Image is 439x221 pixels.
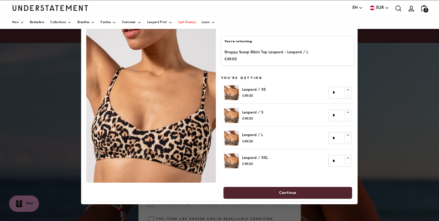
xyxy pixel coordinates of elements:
p: Strappy Scoop Bikini Top Leopard - Leopard / L [225,49,309,56]
p: €49.00 [242,93,266,99]
a: 3 [418,2,430,14]
img: LEPS-BRA-110-1.jpg [224,108,239,123]
a: Bestsellers [30,16,44,29]
h5: You're getting [221,76,355,81]
span: Collections [50,21,66,24]
a: Last Chance [178,16,196,29]
a: Panties [101,16,116,29]
p: Leopard / L [242,132,263,139]
img: LEPS-BRA-110-1.jpg [224,154,239,169]
img: LEPS-BRA-110-1.jpg [224,85,239,100]
span: Bralettes [77,21,90,24]
a: Learn [202,16,215,29]
a: Collections [50,16,71,29]
p: €49.00 [225,56,309,62]
span: EUR [376,5,384,11]
p: Leopard / XXL [242,155,268,161]
span: Continue [279,187,297,198]
button: EUR [369,5,389,11]
span: New [12,21,19,24]
button: Continue [223,187,352,199]
a: Bralettes [77,16,95,29]
span: Bestsellers [30,21,44,24]
p: €49.00 [242,139,263,145]
span: Leopard Print [147,21,167,24]
span: Panties [101,21,111,24]
span: 3 [423,8,428,12]
a: Understatement Homepage [12,5,88,11]
span: Learn [202,21,210,24]
a: Swimwear [122,16,141,29]
span: Last Chance [178,21,196,24]
a: Leopard Print [147,16,172,29]
img: LEPS-BRA-110-1.jpg [224,131,239,146]
span: Swimwear [122,21,136,24]
a: New [12,16,24,29]
span: EN [352,5,358,11]
p: €49.00 [242,116,263,122]
p: €49.00 [242,162,268,167]
p: Leopard / XS [242,86,266,93]
p: You're returning [225,39,351,44]
p: Leopard / S [242,109,263,116]
img: LEPS-BRA-110-1.jpg [86,22,216,183]
button: EN [352,5,363,11]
